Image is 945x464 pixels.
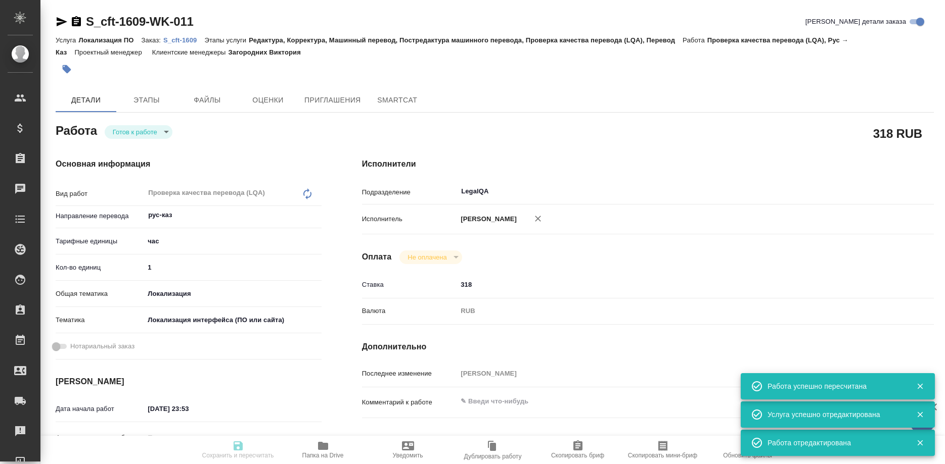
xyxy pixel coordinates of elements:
p: Локализация ПО [78,36,141,44]
p: Комментарий к работе [362,397,458,407]
span: Файлы [183,94,232,107]
button: Скопировать мини-бриф [620,436,705,464]
button: Удалить исполнителя [527,208,549,230]
span: Оценки [244,94,292,107]
p: Кол-во единиц [56,263,144,273]
input: Пустое поле [144,430,233,445]
div: час [144,233,321,250]
span: Скопировать бриф [551,452,604,459]
button: Скопировать ссылку для ЯМессенджера [56,16,68,28]
h4: Дополнительно [362,341,934,353]
p: Загородних Виктория [229,48,308,56]
p: Общая тематика [56,289,144,299]
div: Локализация [144,285,321,302]
button: Не оплачена [404,253,449,262]
button: Закрыть [910,438,930,447]
input: ✎ Введи что-нибудь [457,277,886,292]
input: ✎ Введи что-нибудь [144,401,233,416]
div: RUB [457,302,886,320]
div: Работа отредактирована [768,438,901,448]
button: Сохранить и пересчитать [196,436,281,464]
h4: Исполнители [362,158,934,170]
h2: 318 RUB [873,125,922,142]
p: S_cft-1609 [163,36,204,44]
h2: Работа [56,121,97,139]
span: Детали [62,94,110,107]
span: Сохранить и пересчитать [202,452,274,459]
span: Скопировать мини-бриф [628,452,697,459]
button: Готов к работе [110,128,160,136]
input: ✎ Введи что-нибудь [144,260,321,275]
p: Подразделение [362,187,458,197]
p: Проектный менеджер [74,48,144,56]
p: Услуга [56,36,78,44]
div: Готов к работе [399,250,462,264]
button: Open [881,190,883,192]
div: Услуга успешно отредактирована [768,409,901,420]
span: Обновить файлы [723,452,772,459]
p: [PERSON_NAME] [457,214,517,224]
div: Локализация интерфейса (ПО или сайта) [144,312,321,329]
p: Работа [683,36,707,44]
button: Закрыть [910,382,930,391]
p: Валюта [362,306,458,316]
input: Пустое поле [457,366,886,381]
span: Этапы [122,94,171,107]
h4: Оплата [362,251,392,263]
h4: Основная информация [56,158,322,170]
h4: [PERSON_NAME] [56,376,322,388]
span: [PERSON_NAME] детали заказа [805,17,906,27]
button: Добавить тэг [56,58,78,80]
p: Дата начала работ [56,404,144,414]
a: S_cft-1609 [163,35,204,44]
p: Последнее изменение [362,369,458,379]
p: Тарифные единицы [56,236,144,246]
button: Папка на Drive [281,436,366,464]
button: Обновить файлы [705,436,790,464]
button: Open [316,214,318,216]
p: Редактура, Корректура, Машинный перевод, Постредактура машинного перевода, Проверка качества пере... [249,36,683,44]
p: Направление перевода [56,211,144,221]
button: Закрыть [910,410,930,419]
div: Готов к работе [105,125,172,139]
p: Тематика [56,315,144,325]
span: Папка на Drive [302,452,344,459]
span: Уведомить [393,452,423,459]
p: Исполнитель [362,214,458,224]
p: Заказ: [142,36,163,44]
button: Дублировать работу [451,436,535,464]
button: Уведомить [366,436,451,464]
button: Скопировать ссылку [70,16,82,28]
button: Скопировать бриф [535,436,620,464]
p: Вид работ [56,189,144,199]
span: Дублировать работу [464,453,522,460]
p: Ставка [362,280,458,290]
span: Нотариальный заказ [70,341,134,351]
a: S_cft-1609-WK-011 [86,15,194,28]
textarea: /Clients/cft/Orders/S_cft-1609/LQA/S_cft-1609-WK-011 [457,432,886,449]
p: Этапы услуги [204,36,249,44]
div: Работа успешно пересчитана [768,381,901,391]
p: Факт. дата начала работ [56,433,144,443]
span: Приглашения [304,94,361,107]
span: SmartCat [373,94,422,107]
p: Клиентские менеджеры [152,48,229,56]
